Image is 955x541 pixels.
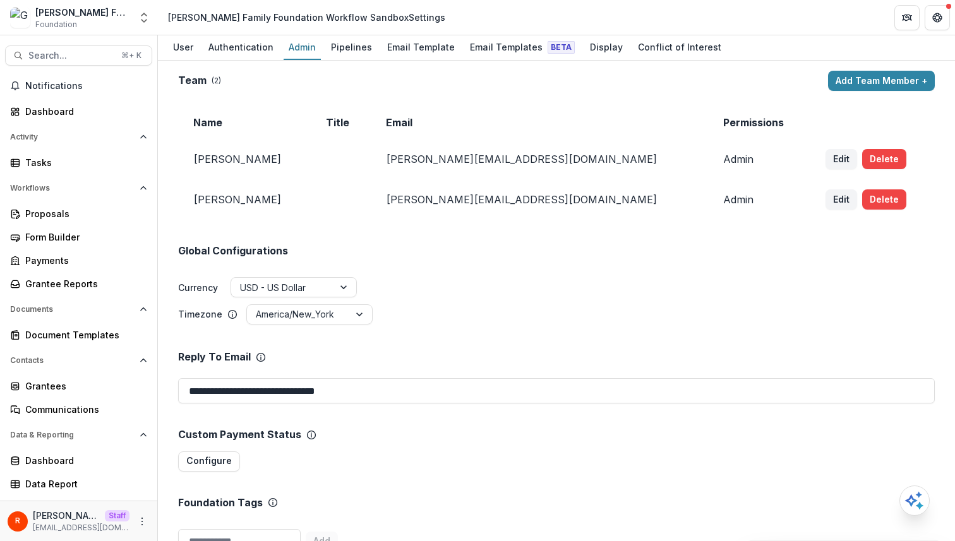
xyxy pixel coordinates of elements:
[5,178,152,198] button: Open Workflows
[203,35,279,60] a: Authentication
[828,71,935,91] button: Add Team Member +
[178,451,240,472] button: Configure
[178,106,311,139] td: Name
[5,250,152,271] a: Payments
[33,522,129,533] p: [EMAIL_ADDRESS][DOMAIN_NAME]
[25,379,142,393] div: Grantees
[212,75,221,86] p: ( 2 )
[135,5,153,30] button: Open entity switcher
[5,473,152,494] a: Data Report
[5,299,152,319] button: Open Documents
[284,38,321,56] div: Admin
[25,454,142,467] div: Dashboard
[585,38,628,56] div: Display
[25,477,142,490] div: Data Report
[178,139,311,179] td: [PERSON_NAME]
[371,139,709,179] td: [PERSON_NAME][EMAIL_ADDRESS][DOMAIN_NAME]
[5,425,152,445] button: Open Data & Reporting
[178,351,251,363] p: Reply To Email
[899,485,930,516] button: Open AI Assistant
[708,139,810,179] td: Admin
[5,203,152,224] a: Proposals
[708,106,810,139] td: Permissions
[382,38,460,56] div: Email Template
[178,74,207,86] h2: Team
[5,324,152,345] a: Document Templates
[326,38,377,56] div: Pipelines
[168,38,198,56] div: User
[25,230,142,244] div: Form Builder
[465,38,580,56] div: Email Templates
[5,350,152,371] button: Open Contacts
[862,189,906,210] button: Delete
[5,152,152,173] a: Tasks
[33,509,100,522] p: [PERSON_NAME]
[548,41,575,54] span: Beta
[178,497,263,509] p: Foundation Tags
[10,184,135,193] span: Workflows
[5,273,152,294] a: Grantee Reports
[10,305,135,314] span: Documents
[35,19,77,30] span: Foundation
[25,81,147,92] span: Notifications
[168,35,198,60] a: User
[862,149,906,169] button: Delete
[5,376,152,396] a: Grantees
[5,227,152,247] a: Form Builder
[925,5,950,30] button: Get Help
[5,399,152,420] a: Communications
[178,307,222,321] p: Timezone
[25,207,142,220] div: Proposals
[25,156,142,169] div: Tasks
[25,403,142,416] div: Communications
[5,450,152,471] a: Dashboard
[105,510,129,521] p: Staff
[826,149,857,169] button: Edit
[585,35,628,60] a: Display
[5,127,152,147] button: Open Activity
[25,254,142,267] div: Payments
[10,356,135,365] span: Contacts
[826,189,857,210] button: Edit
[28,51,114,61] span: Search...
[371,106,709,139] td: Email
[178,179,311,220] td: [PERSON_NAME]
[25,277,142,290] div: Grantee Reports
[168,11,445,24] div: [PERSON_NAME] Family Foundation Workflow Sandbox Settings
[5,101,152,122] a: Dashboard
[15,517,20,525] div: Raj
[178,245,288,257] h2: Global Configurations
[10,431,135,439] span: Data & Reporting
[178,429,301,441] p: Custom Payment Status
[178,281,218,294] label: Currency
[10,133,135,141] span: Activity
[35,6,130,19] div: [PERSON_NAME] Family Foundation Workflow Sandbox
[311,106,371,139] td: Title
[708,179,810,220] td: Admin
[25,105,142,118] div: Dashboard
[5,45,152,66] button: Search...
[284,35,321,60] a: Admin
[10,8,30,28] img: Grayer Family Foundation Workflow Sandbox
[326,35,377,60] a: Pipelines
[135,514,150,529] button: More
[465,35,580,60] a: Email Templates Beta
[25,328,142,342] div: Document Templates
[371,179,709,220] td: [PERSON_NAME][EMAIL_ADDRESS][DOMAIN_NAME]
[163,8,450,27] nav: breadcrumb
[5,76,152,96] button: Notifications
[119,49,144,62] div: ⌘ + K
[894,5,920,30] button: Partners
[203,38,279,56] div: Authentication
[633,38,726,56] div: Conflict of Interest
[382,35,460,60] a: Email Template
[633,35,726,60] a: Conflict of Interest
